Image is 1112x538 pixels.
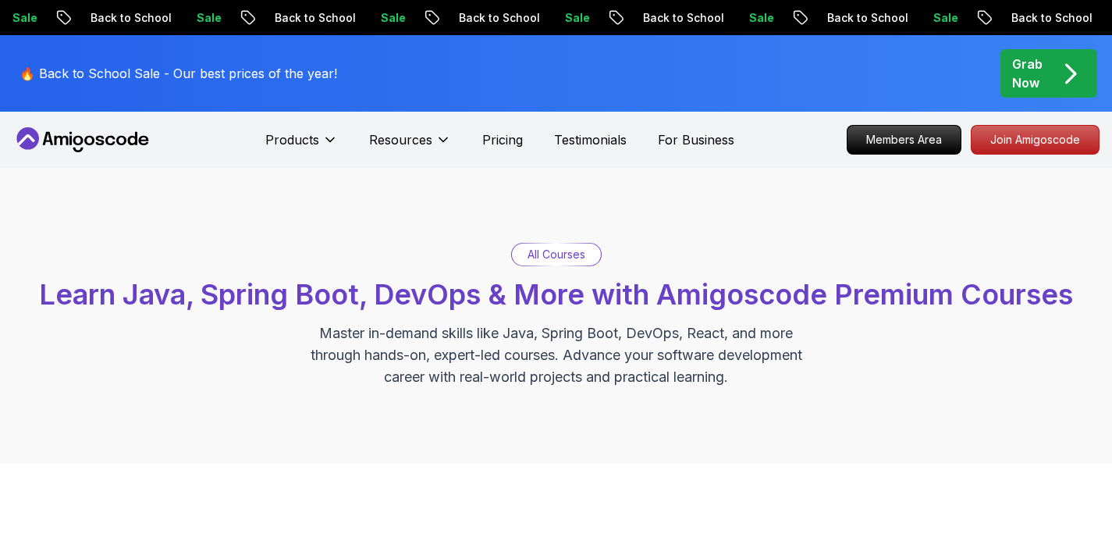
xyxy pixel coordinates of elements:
a: Pricing [482,130,523,149]
a: Join Amigoscode [971,125,1100,155]
p: Sale [916,10,966,26]
button: Resources [369,130,451,162]
p: Sale [364,10,414,26]
a: For Business [658,130,734,149]
p: Resources [369,130,432,149]
p: Sale [732,10,782,26]
p: Join Amigoscode [972,126,1099,154]
span: Learn Java, Spring Boot, DevOps & More with Amigoscode Premium Courses [39,277,1073,312]
p: Back to School [442,10,548,26]
p: Back to School [994,10,1100,26]
p: Back to School [626,10,732,26]
button: Products [265,130,338,162]
p: Sale [179,10,229,26]
p: Back to School [73,10,179,26]
p: Sale [548,10,598,26]
p: Members Area [847,126,961,154]
p: All Courses [528,247,585,262]
p: Back to School [258,10,364,26]
a: Members Area [847,125,961,155]
p: Master in-demand skills like Java, Spring Boot, DevOps, React, and more through hands-on, expert-... [294,322,819,388]
p: 🔥 Back to School Sale - Our best prices of the year! [20,64,337,83]
p: Back to School [810,10,916,26]
p: Products [265,130,319,149]
p: Grab Now [1012,55,1043,92]
a: Testimonials [554,130,627,149]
